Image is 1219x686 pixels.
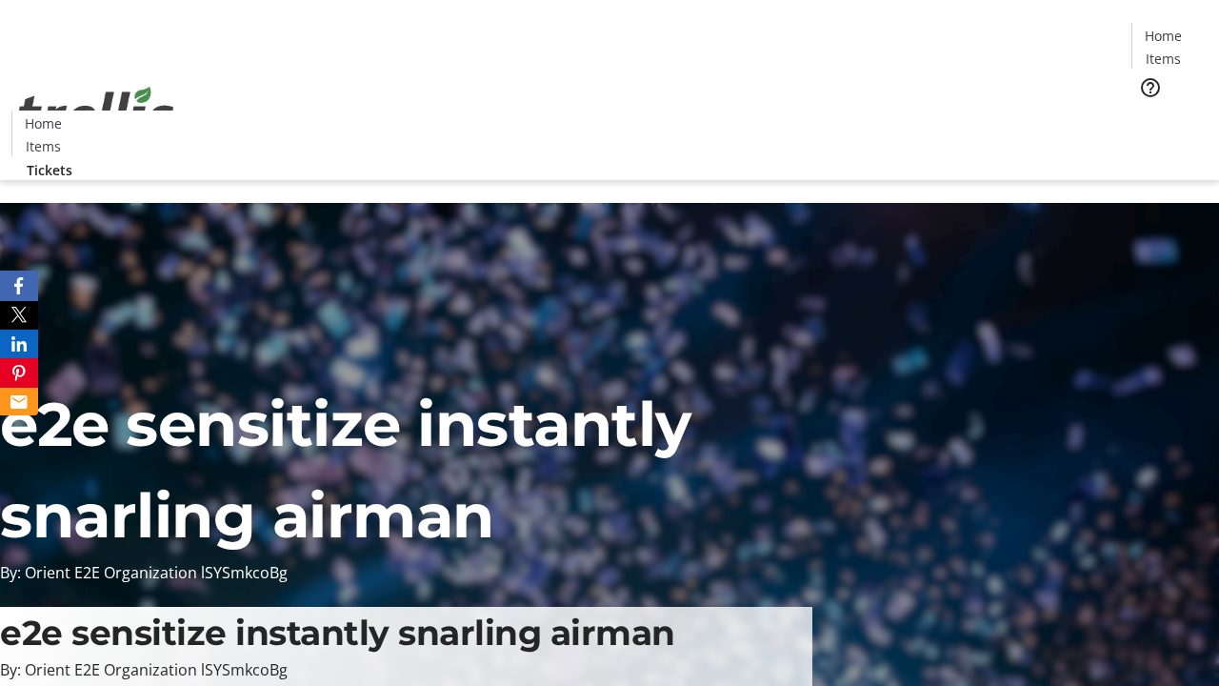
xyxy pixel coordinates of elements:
span: Home [25,113,62,133]
span: Items [1146,49,1181,69]
a: Tickets [1131,111,1208,131]
a: Home [12,113,73,133]
img: Orient E2E Organization lSYSmkcoBg's Logo [11,66,181,161]
a: Items [12,136,73,156]
a: Items [1132,49,1193,69]
span: Tickets [27,160,72,180]
button: Help [1131,69,1169,107]
span: Home [1145,26,1182,46]
a: Tickets [11,160,88,180]
a: Home [1132,26,1193,46]
span: Items [26,136,61,156]
span: Tickets [1147,111,1192,131]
